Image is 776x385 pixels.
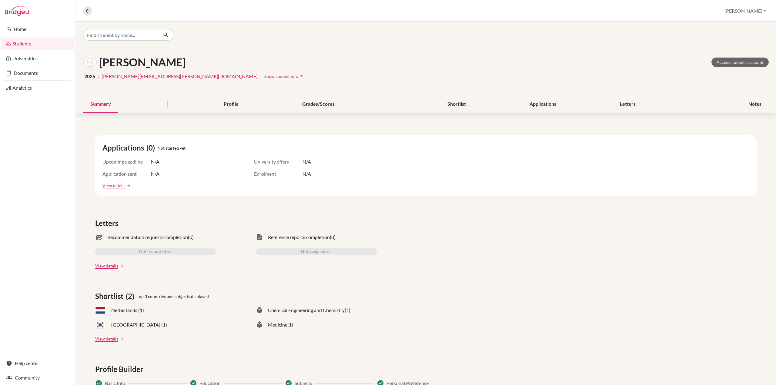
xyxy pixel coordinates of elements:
span: local_library [256,321,263,328]
a: View details [95,263,118,269]
span: Top 3 countries and subjects displayed [137,293,209,300]
a: [PERSON_NAME][EMAIL_ADDRESS][PERSON_NAME][DOMAIN_NAME] [102,73,258,80]
span: Recommendation requests completion [107,234,188,241]
a: arrow_forward [125,184,131,188]
span: local_library [256,307,263,314]
span: 2026 [84,73,95,80]
span: N/A [303,170,311,178]
span: Medicine [268,321,287,328]
span: Not assigned yet [301,248,332,255]
span: Reference reports completion [268,234,330,241]
span: | [98,73,99,80]
button: Show student infoarrow_drop_down [264,71,305,81]
span: Shortlist [95,291,126,302]
div: Grades/Scores [295,95,342,113]
img: Bridge-U [5,6,29,16]
span: University offers [254,158,303,165]
div: Letters [613,95,643,113]
span: NL [95,307,105,314]
a: Help center [1,357,74,369]
a: Home [1,23,74,35]
span: Profile Builder [95,364,146,375]
span: (1) [287,321,293,328]
span: Enrolment [254,170,303,178]
span: Netherlands (1) [111,307,144,314]
span: Upcoming deadline [102,158,151,165]
a: Documents [1,67,74,79]
a: arrow_forward [118,337,124,341]
span: (0) [146,142,157,153]
i: arrow_drop_down [298,73,304,79]
span: Not started yet [157,145,186,151]
span: task [256,234,263,241]
div: Notes [741,95,769,113]
div: Profile [216,95,246,113]
span: (2) [126,291,137,302]
a: View details [102,182,125,189]
span: Show student info [264,74,298,79]
span: N/A [151,158,159,165]
a: Analytics [1,82,74,94]
span: [GEOGRAPHIC_DATA] (1) [111,321,167,328]
span: N/A [303,158,311,165]
a: arrow_forward [118,264,124,268]
span: (1) [345,307,350,314]
a: Students [1,38,74,50]
span: Application sent [102,170,151,178]
span: mark_email_read [95,234,102,241]
span: Chemical Engineering and Chemistry [268,307,345,314]
span: N/A [151,170,159,178]
button: [PERSON_NAME] [722,5,769,17]
span: (0) [188,234,194,241]
a: Universities [1,52,74,65]
span: | [260,73,262,80]
span: Applications [102,142,146,153]
input: Find student by name... [83,29,158,41]
span: Not requested yet [139,248,173,255]
a: Community [1,372,74,384]
div: Summary [83,95,118,113]
h1: [PERSON_NAME] [99,56,186,69]
span: (0) [330,234,336,241]
a: View details [95,336,118,342]
div: Applications [522,95,564,113]
img: Lisa Lee's avatar [83,55,97,69]
span: Letters [95,218,121,229]
div: Shortlist [440,95,473,113]
a: Access student's account [711,58,769,67]
span: KR [95,321,105,329]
